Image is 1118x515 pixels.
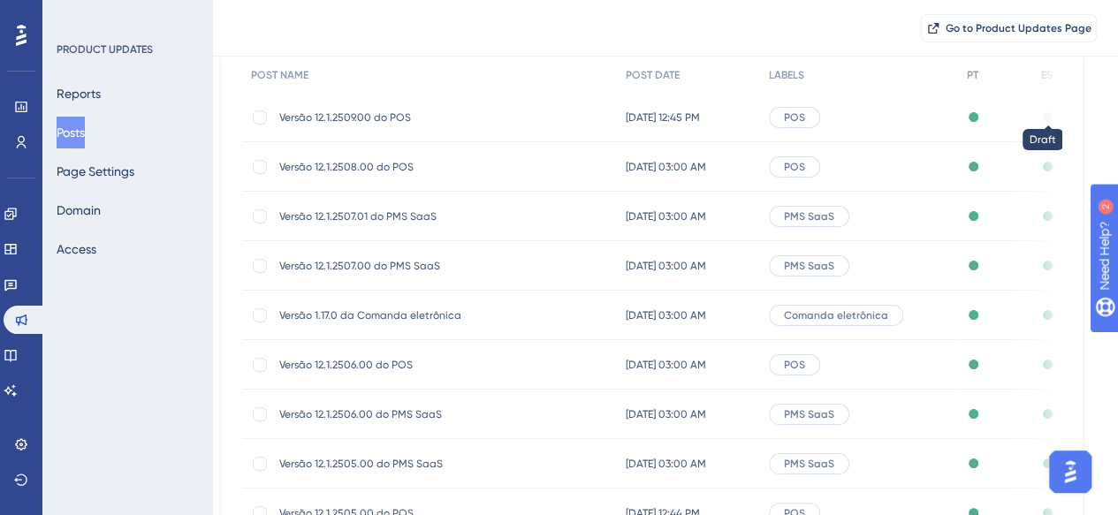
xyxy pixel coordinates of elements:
[626,209,706,223] span: [DATE] 03:00 AM
[967,68,978,82] span: PT
[626,110,700,125] span: [DATE] 12:45 PM
[279,110,562,125] span: Versão 12.1.2509.00 do POS
[626,68,680,82] span: POST DATE
[1041,68,1053,82] span: ES
[769,68,804,82] span: LABELS
[784,407,834,421] span: PMS SaaS
[279,308,562,322] span: Versão 1.17.0 da Comanda eletrônica
[784,358,805,372] span: POS
[57,155,134,187] button: Page Settings
[784,110,805,125] span: POS
[279,358,562,372] span: Versão 12.1.2506.00 do POS
[626,407,706,421] span: [DATE] 03:00 AM
[279,160,562,174] span: Versão 12.1.2508.00 do POS
[57,194,101,226] button: Domain
[626,457,706,471] span: [DATE] 03:00 AM
[57,78,101,110] button: Reports
[784,308,888,322] span: Comanda eletrônica
[626,358,706,372] span: [DATE] 03:00 AM
[123,9,128,23] div: 2
[784,457,834,471] span: PMS SaaS
[279,259,562,273] span: Versão 12.1.2507.00 do PMS SaaS
[279,209,562,223] span: Versão 12.1.2507.01 do PMS SaaS
[251,68,308,82] span: POST NAME
[784,209,834,223] span: PMS SaaS
[920,14,1097,42] button: Go to Product Updates Page
[946,21,1091,35] span: Go to Product Updates Page
[626,259,706,273] span: [DATE] 03:00 AM
[784,160,805,174] span: POS
[1044,445,1097,498] iframe: UserGuiding AI Assistant Launcher
[784,259,834,273] span: PMS SaaS
[626,308,706,322] span: [DATE] 03:00 AM
[279,457,562,471] span: Versão 12.1.2505.00 do PMS SaaS
[57,42,153,57] div: PRODUCT UPDATES
[42,4,110,26] span: Need Help?
[626,160,706,174] span: [DATE] 03:00 AM
[57,117,85,148] button: Posts
[279,407,562,421] span: Versão 12.1.2506.00 do PMS SaaS
[57,233,96,265] button: Access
